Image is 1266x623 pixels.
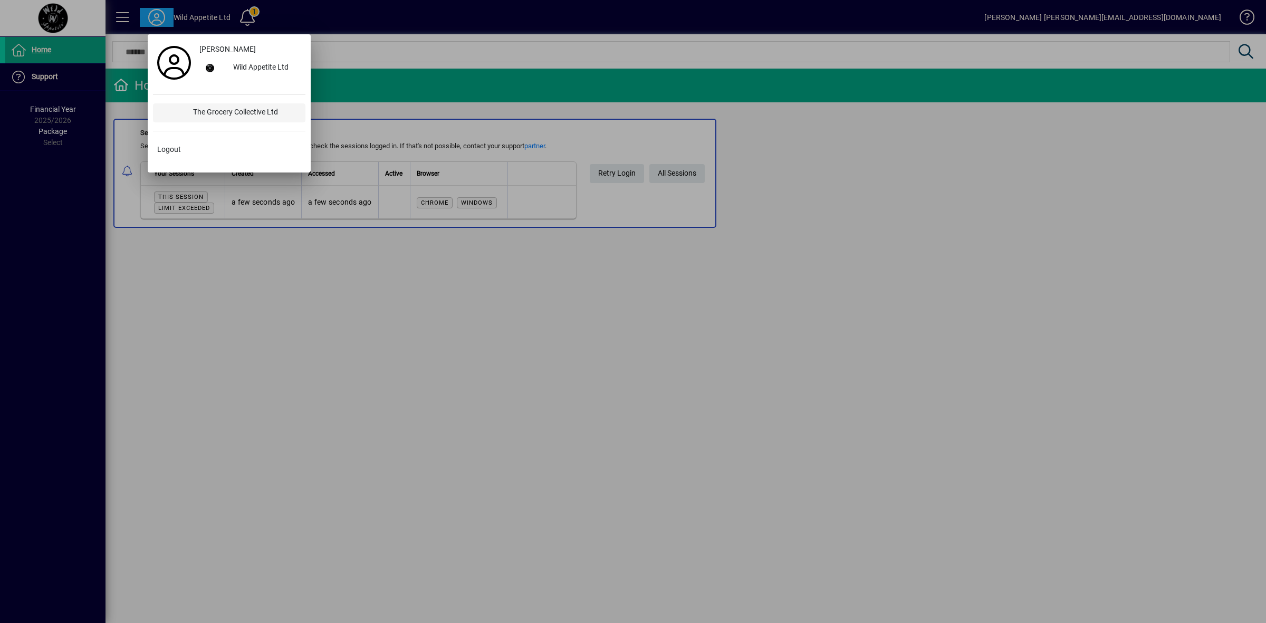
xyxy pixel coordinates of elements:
button: Wild Appetite Ltd [195,59,305,78]
div: The Grocery Collective Ltd [185,103,305,122]
a: Profile [153,53,195,72]
span: [PERSON_NAME] [199,44,256,55]
button: The Grocery Collective Ltd [153,103,305,122]
a: [PERSON_NAME] [195,40,305,59]
div: Wild Appetite Ltd [225,59,305,78]
span: Logout [157,144,181,155]
button: Logout [153,140,305,159]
